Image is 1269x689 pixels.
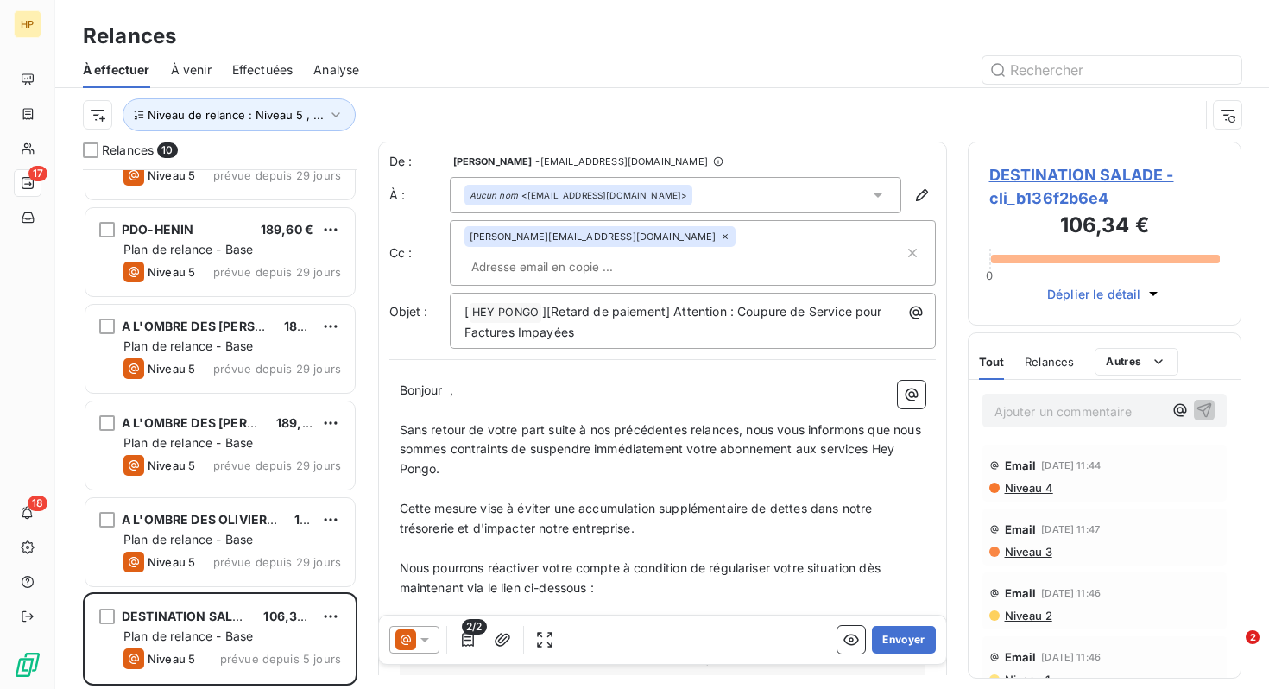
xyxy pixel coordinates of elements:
span: Email [1005,522,1037,536]
span: [DATE] 11:47 [1041,524,1100,534]
span: Plan de relance - Base [123,338,253,353]
span: ][Retard de paiement] Attention : Coupure de Service pour Factures Impayées [464,304,886,339]
span: Niveau 1 [1003,673,1050,686]
span: De : [389,153,450,170]
span: Niveau 5 [148,555,195,569]
span: 17 [28,166,47,181]
span: Relances [1025,355,1074,369]
span: - [EMAIL_ADDRESS][DOMAIN_NAME] [535,156,707,167]
span: [PERSON_NAME][EMAIL_ADDRESS][DOMAIN_NAME] [470,231,717,242]
span: Tout [979,355,1005,369]
span: , [450,382,453,397]
span: Analyse [313,61,359,79]
span: A L'OMBRE DES [PERSON_NAME] [122,415,322,430]
span: [DATE] 11:44 [1041,460,1101,471]
div: <[EMAIL_ADDRESS][DOMAIN_NAME]> [470,189,688,201]
span: prévue depuis 29 jours [213,362,341,376]
span: prévue depuis 5 jours [220,652,341,666]
span: Niveau 5 [148,652,195,666]
span: Objet : [389,304,428,319]
span: 189,60 € [261,222,313,237]
input: Adresse email en copie ... [464,254,664,280]
span: Relances [102,142,154,159]
div: HP [14,10,41,38]
span: 0 [986,269,993,282]
span: À effectuer [83,61,150,79]
span: À venir [171,61,211,79]
button: Envoyer [872,626,935,654]
span: 10 [157,142,177,158]
button: Déplier le détail [1042,284,1167,304]
span: DESTINATION SALADE [122,609,258,623]
span: Niveau 5 [148,458,195,472]
h3: Relances [83,21,176,52]
span: Plan de relance - Base [123,435,253,450]
span: 106,34 € [263,609,316,623]
span: [DATE] 11:46 [1041,652,1101,662]
span: prévue depuis 29 jours [213,555,341,569]
span: A L'OMBRE DES [PERSON_NAME] - Bondues [122,319,388,333]
span: 2 [1246,630,1260,644]
span: Niveau 4 [1003,481,1053,495]
img: Logo LeanPay [14,651,41,679]
span: [PERSON_NAME] [453,156,533,167]
span: Bonjour [400,382,443,397]
label: À : [389,186,450,204]
button: Niveau de relance : Niveau 5 , ... [123,98,356,131]
span: [ [464,304,469,319]
span: Niveau 2 [1003,609,1052,623]
span: Email [1005,458,1037,472]
span: Niveau 5 [148,168,195,182]
div: grid [83,169,357,689]
span: Plan de relance - Base [123,532,253,547]
input: Rechercher [982,56,1241,84]
span: Plan de relance - Base [123,242,253,256]
span: A L'OMBRE DES OLIVIERS - [GEOGRAPHIC_DATA] - [GEOGRAPHIC_DATA] [122,512,554,527]
span: prévue depuis 29 jours [213,265,341,279]
span: Effectuées [232,61,294,79]
span: Plan de relance - Base [123,629,253,643]
span: Sans retour de votre part suite à nos précédentes relances, nous vous informons que nous sommes c... [400,422,925,477]
span: prévue depuis 29 jours [213,458,341,472]
span: DESTINATION SALADE - cli_b136f2b6e4 [989,163,1221,210]
span: 2/2 [462,619,486,635]
button: Autres [1095,348,1178,376]
span: Nous pourrons réactiver votre compte à condition de régulariser votre situation dès maintenant vi... [400,560,885,595]
span: HEY PONGO [470,303,541,323]
span: Email [1005,586,1037,600]
span: 189,60 € [284,319,337,333]
span: [DATE] 11:46 [1041,588,1101,598]
span: Niveau de relance : Niveau 5 , ... [148,108,324,122]
span: Niveau 5 [148,265,195,279]
span: 189,60 € [276,415,329,430]
span: Niveau 5 [148,362,195,376]
span: Déplier le détail [1047,285,1141,303]
span: 18 [28,496,47,511]
span: prévue depuis 29 jours [213,168,341,182]
em: Aucun nom [470,189,518,201]
span: PDO-HENIN [122,222,193,237]
span: Niveau 3 [1003,545,1052,559]
label: Cc : [389,244,450,262]
iframe: Intercom live chat [1210,630,1252,672]
h3: 106,34 € [989,210,1221,244]
span: Email [1005,650,1037,664]
span: 189,60 € [294,512,347,527]
span: Cette mesure vise à éviter une accumulation supplémentaire de dettes dans notre trésorerie et d'i... [400,501,876,535]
